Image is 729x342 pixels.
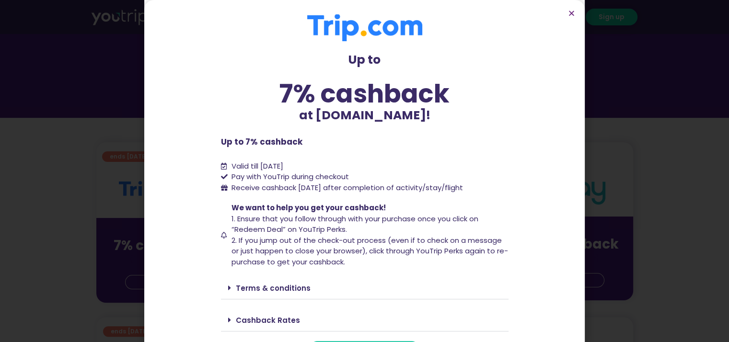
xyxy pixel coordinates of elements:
span: 2. If you jump out of the check-out process (even if to check on a message or just happen to clos... [231,235,508,267]
span: 1. Ensure that you follow through with your purchase once you click on “Redeem Deal” on YouTrip P... [231,214,478,235]
p: Up to [221,51,509,69]
b: Up to 7% cashback [221,136,302,148]
a: Cashback Rates [236,315,300,325]
div: Cashback Rates [221,309,509,331]
span: Pay with YouTrip during checkout [229,171,349,182]
div: Terms & conditions [221,277,509,299]
div: 7% cashback [221,81,509,106]
span: We want to help you get your cashback! [231,203,386,213]
a: Close [568,10,575,17]
span: Valid till [DATE] [231,161,283,171]
a: Terms & conditions [236,283,311,293]
span: Receive cashback [DATE] after completion of activity/stay/flight [231,182,463,193]
p: at [DOMAIN_NAME]! [221,106,509,125]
